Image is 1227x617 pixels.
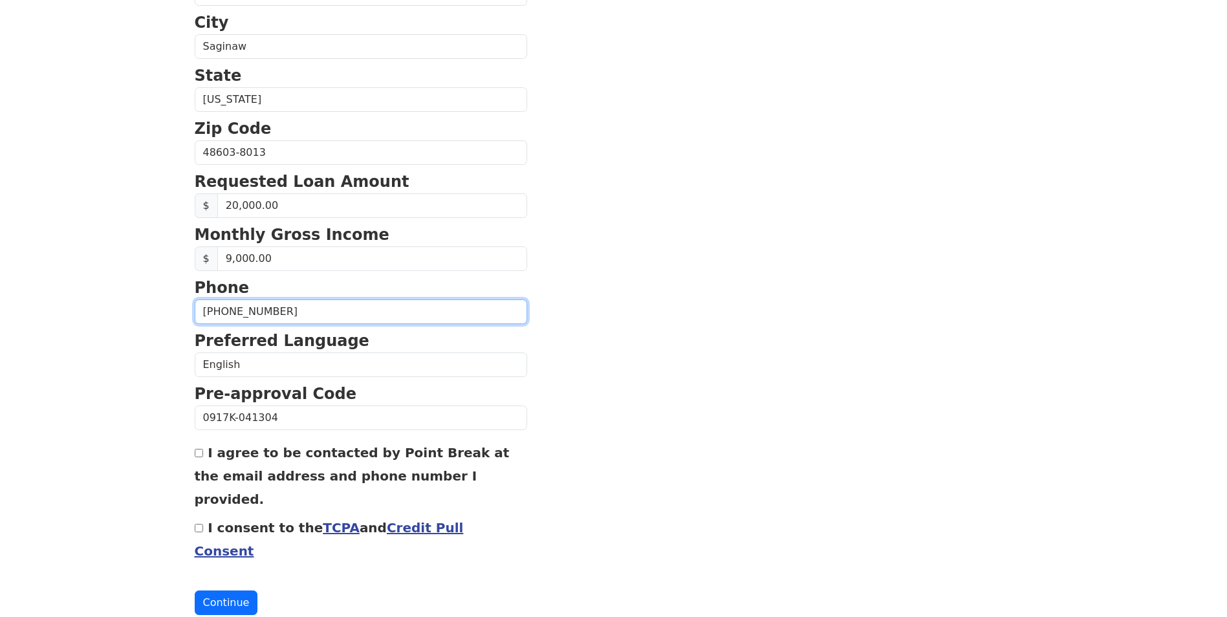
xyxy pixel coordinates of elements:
[195,193,218,218] span: $
[195,67,242,85] strong: State
[195,14,229,32] strong: City
[195,406,527,430] input: Pre-approval Code
[195,279,250,297] strong: Phone
[195,520,464,559] label: I consent to the and
[217,193,527,218] input: Requested Loan Amount
[195,223,527,246] p: Monthly Gross Income
[195,34,527,59] input: City
[195,590,258,615] button: Continue
[195,332,369,350] strong: Preferred Language
[195,246,218,271] span: $
[217,246,527,271] input: Monthly Gross Income
[195,120,272,138] strong: Zip Code
[195,299,527,324] input: Phone
[323,520,360,536] a: TCPA
[195,385,357,403] strong: Pre-approval Code
[195,140,527,165] input: Zip Code
[195,173,409,191] strong: Requested Loan Amount
[195,445,510,507] label: I agree to be contacted by Point Break at the email address and phone number I provided.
